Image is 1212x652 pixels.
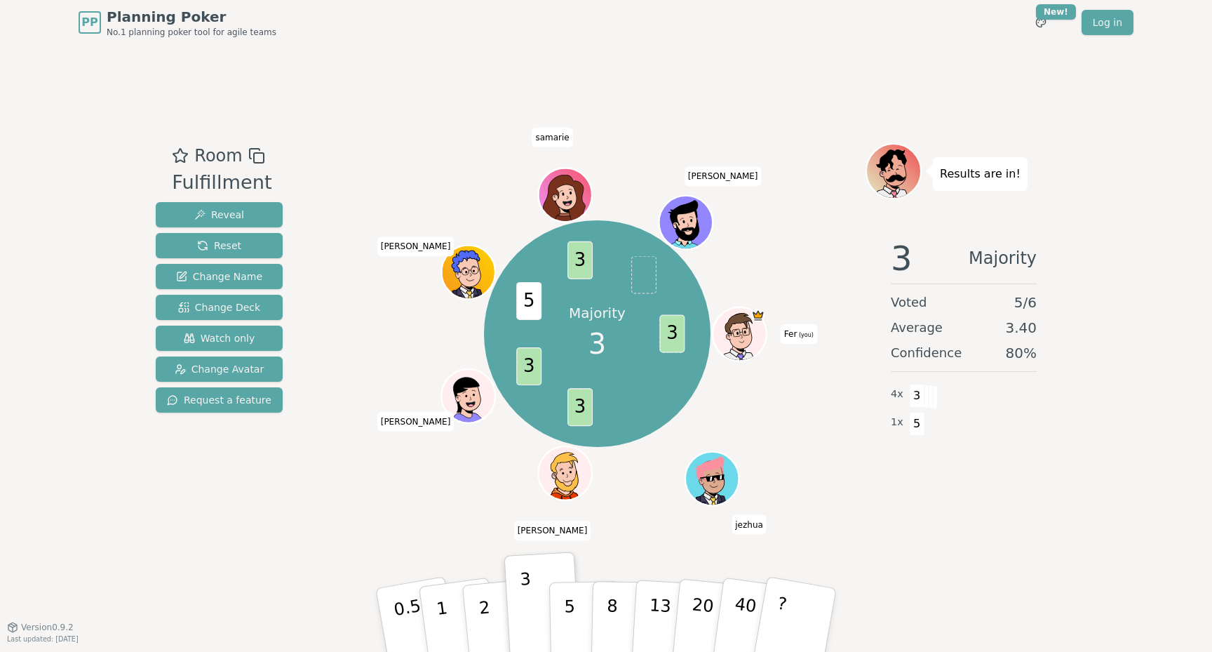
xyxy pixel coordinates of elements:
button: Watch only [156,326,283,351]
div: New! [1036,4,1076,20]
a: Log in [1082,10,1133,35]
span: Average [891,318,943,338]
button: Change Avatar [156,357,283,382]
span: Click to change your name [532,128,572,147]
span: Click to change your name [732,514,767,534]
span: 3.40 [1005,318,1037,338]
span: Fer is the host [752,309,765,322]
span: 3 [568,389,593,427]
span: 3 [909,384,925,408]
span: 3 [588,323,606,365]
span: Click to change your name [377,412,454,432]
span: (you) [797,332,814,338]
button: New! [1028,10,1053,35]
span: 80 % [1006,343,1037,363]
p: 3 [520,569,535,646]
span: Voted [891,293,927,312]
span: 5 / 6 [1014,293,1037,312]
span: Click to change your name [377,237,454,256]
span: Request a feature [167,393,271,407]
button: Add as favourite [172,143,189,168]
button: Change Deck [156,295,283,320]
span: Change Avatar [175,362,264,376]
span: 5 [909,412,925,436]
span: PP [81,14,97,31]
span: 3 [891,241,913,275]
span: Click to change your name [685,166,762,186]
span: Reveal [194,208,244,222]
span: Change Deck [178,300,260,314]
span: Click to change your name [514,521,591,540]
p: Results are in! [940,164,1021,184]
p: Majority [569,303,626,323]
span: Version 0.9.2 [21,622,74,633]
span: Planning Poker [107,7,276,27]
button: Request a feature [156,387,283,413]
span: 4 x [891,387,903,402]
button: Reveal [156,202,283,227]
div: Fulfillment [172,168,271,197]
span: Majority [969,241,1037,275]
span: 5 [517,282,542,320]
button: Version0.9.2 [7,622,74,633]
span: Click to change your name [781,324,817,344]
span: No.1 planning poker tool for agile teams [107,27,276,38]
span: Room [194,143,242,168]
button: Reset [156,233,283,258]
button: Change Name [156,264,283,289]
span: Watch only [184,331,255,345]
span: Last updated: [DATE] [7,635,79,643]
span: Confidence [891,343,962,363]
button: Click to change your avatar [715,309,765,359]
span: Reset [197,239,241,253]
span: Change Name [176,270,262,284]
span: 1 x [891,415,903,430]
span: 3 [568,241,593,279]
a: PPPlanning PokerNo.1 planning poker tool for agile teams [79,7,276,38]
span: 3 [517,347,542,385]
span: 3 [660,315,685,353]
